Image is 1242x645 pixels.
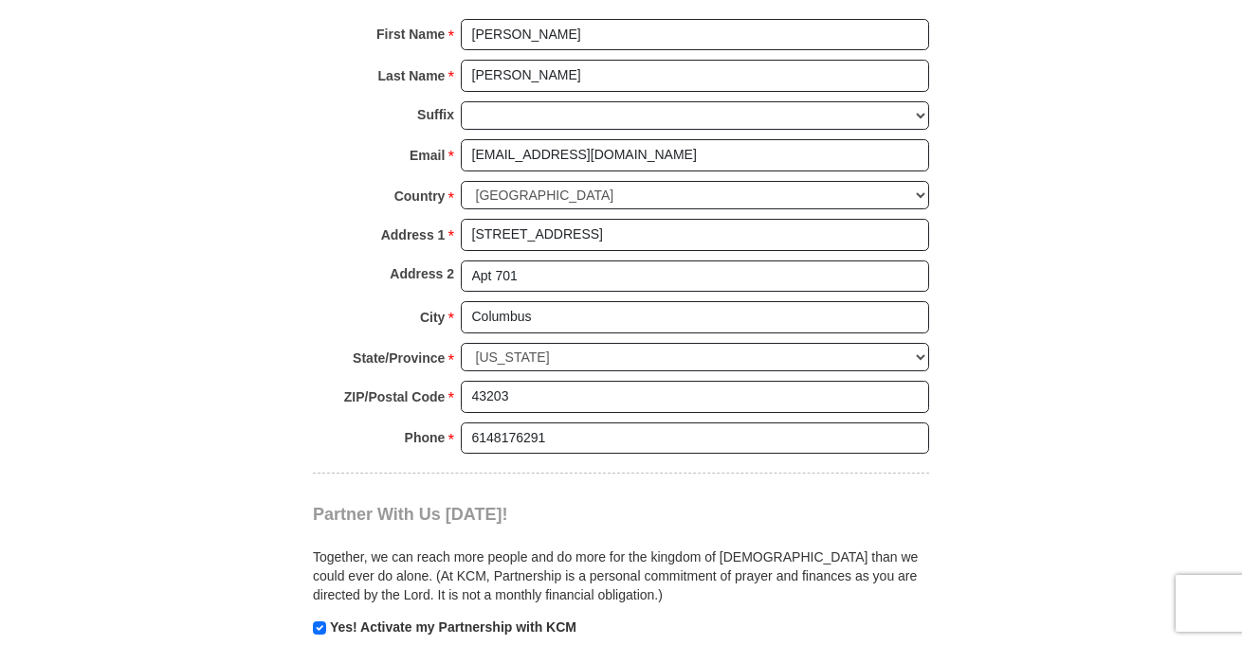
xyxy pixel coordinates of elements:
span: Partner With Us [DATE]! [313,505,508,524]
strong: Address 2 [390,260,454,287]
strong: Email [410,142,445,169]
strong: First Name [376,21,445,47]
strong: Country [394,183,446,209]
strong: ZIP/Postal Code [344,384,446,410]
strong: City [420,304,445,331]
strong: State/Province [353,345,445,371]
strong: Yes! Activate my Partnership with KCM [330,619,576,635]
p: Together, we can reach more people and do more for the kingdom of [DEMOGRAPHIC_DATA] than we coul... [313,547,929,604]
strong: Suffix [417,101,454,128]
strong: Last Name [378,63,446,89]
strong: Phone [405,424,446,451]
strong: Address 1 [381,222,446,248]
